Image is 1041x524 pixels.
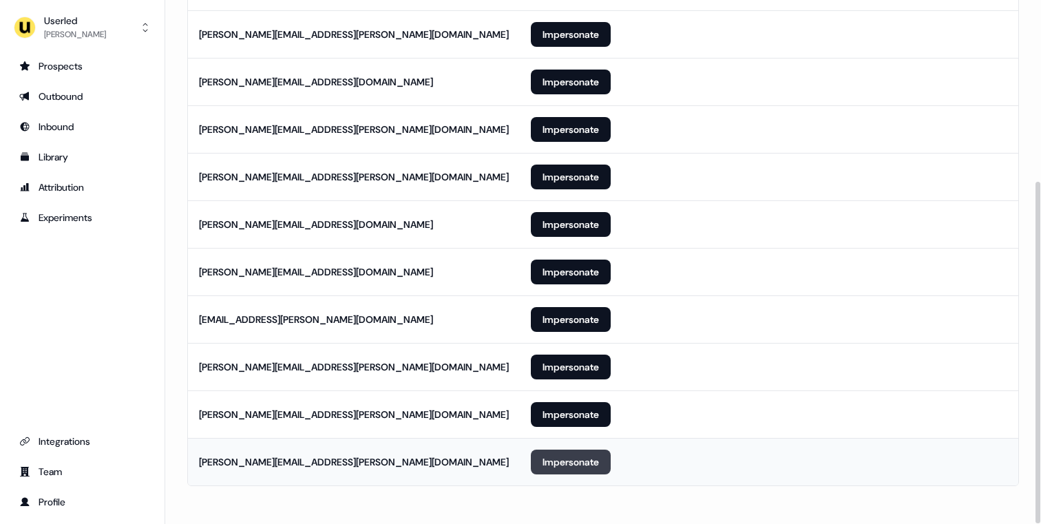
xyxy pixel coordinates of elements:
[11,176,154,198] a: Go to attribution
[199,170,509,184] div: [PERSON_NAME][EMAIL_ADDRESS][PERSON_NAME][DOMAIN_NAME]
[11,207,154,229] a: Go to experiments
[531,22,611,47] button: Impersonate
[531,165,611,189] button: Impersonate
[531,450,611,474] button: Impersonate
[19,150,145,164] div: Library
[11,146,154,168] a: Go to templates
[531,117,611,142] button: Impersonate
[11,55,154,77] a: Go to prospects
[44,14,106,28] div: Userled
[531,355,611,379] button: Impersonate
[531,307,611,332] button: Impersonate
[531,212,611,237] button: Impersonate
[11,116,154,138] a: Go to Inbound
[11,461,154,483] a: Go to team
[19,495,145,509] div: Profile
[19,211,145,224] div: Experiments
[199,28,509,41] div: [PERSON_NAME][EMAIL_ADDRESS][PERSON_NAME][DOMAIN_NAME]
[531,70,611,94] button: Impersonate
[19,59,145,73] div: Prospects
[199,313,433,326] div: [EMAIL_ADDRESS][PERSON_NAME][DOMAIN_NAME]
[19,90,145,103] div: Outbound
[19,120,145,134] div: Inbound
[19,180,145,194] div: Attribution
[199,218,433,231] div: [PERSON_NAME][EMAIL_ADDRESS][DOMAIN_NAME]
[199,408,509,421] div: [PERSON_NAME][EMAIL_ADDRESS][PERSON_NAME][DOMAIN_NAME]
[11,430,154,452] a: Go to integrations
[11,85,154,107] a: Go to outbound experience
[11,11,154,44] button: Userled[PERSON_NAME]
[19,465,145,479] div: Team
[531,402,611,427] button: Impersonate
[199,123,509,136] div: [PERSON_NAME][EMAIL_ADDRESS][PERSON_NAME][DOMAIN_NAME]
[199,265,433,279] div: [PERSON_NAME][EMAIL_ADDRESS][DOMAIN_NAME]
[44,28,106,41] div: [PERSON_NAME]
[199,455,509,469] div: [PERSON_NAME][EMAIL_ADDRESS][PERSON_NAME][DOMAIN_NAME]
[199,360,509,374] div: [PERSON_NAME][EMAIL_ADDRESS][PERSON_NAME][DOMAIN_NAME]
[19,434,145,448] div: Integrations
[531,260,611,284] button: Impersonate
[199,75,433,89] div: [PERSON_NAME][EMAIL_ADDRESS][DOMAIN_NAME]
[11,491,154,513] a: Go to profile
